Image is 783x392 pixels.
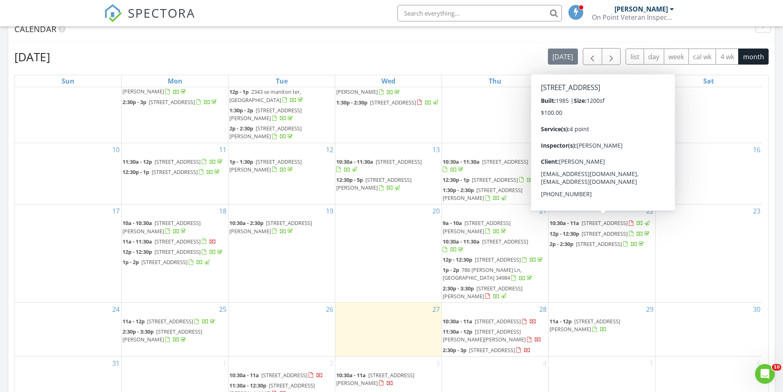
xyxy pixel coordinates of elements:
span: 1:30p - 2:30p [336,99,367,106]
a: 12:30p - 1p [STREET_ADDRESS] [443,175,547,185]
a: Go to August 17, 2025 [111,204,121,218]
a: Go to August 28, 2025 [538,303,548,316]
a: 12:30p - 5p [STREET_ADDRESS][PERSON_NAME] [336,175,441,193]
a: 2:30p - 3p [STREET_ADDRESS] [443,346,547,355]
a: 12p - 12:30p [STREET_ADDRESS] [443,255,547,265]
a: 12p - 12:30p [STREET_ADDRESS] [550,229,654,239]
td: Go to August 13, 2025 [335,143,442,204]
a: 2:30p - 3:30p [STREET_ADDRESS][PERSON_NAME] [443,285,522,300]
a: 2:30p - 3p [STREET_ADDRESS] [122,97,227,107]
span: 12:30p - 1p [443,176,469,183]
a: 2:30p - 3p [STREET_ADDRESS] [122,98,218,106]
span: [STREET_ADDRESS] [152,168,198,176]
td: Go to August 3, 2025 [15,55,122,143]
span: [STREET_ADDRESS] [482,158,528,165]
a: Go to August 16, 2025 [751,143,762,156]
span: 11:30a - 12p [443,328,472,335]
h2: [DATE] [14,49,50,65]
span: 12:30p - 5p [336,176,363,183]
td: Go to August 17, 2025 [15,204,122,303]
span: [STREET_ADDRESS] [472,176,518,183]
a: Go to August 13, 2025 [431,143,441,156]
td: Go to August 22, 2025 [549,204,656,303]
a: 10a - 10:30a [STREET_ADDRESS][PERSON_NAME] [122,219,201,234]
a: 12:30p - 1p [STREET_ADDRESS] [122,167,227,177]
td: Go to August 28, 2025 [442,303,549,357]
span: 10:30a - 11a [443,318,472,325]
a: 12p - 12:30p [STREET_ADDRESS] [122,248,224,255]
a: 11a - 11:30a [STREET_ADDRESS][PERSON_NAME] [550,157,654,175]
a: 11:30a - 12:30p [STREET_ADDRESS][PERSON_NAME] [336,80,422,95]
a: Go to August 24, 2025 [111,303,121,316]
span: [STREET_ADDRESS][PERSON_NAME] [550,318,620,333]
a: Sunday [60,75,76,87]
span: [STREET_ADDRESS][PERSON_NAME] [122,328,202,343]
a: Go to August 11, 2025 [217,143,228,156]
a: 11a - 11:30a [STREET_ADDRESS][PERSON_NAME] [550,158,628,173]
a: 11a - 11:30a [STREET_ADDRESS] [122,238,216,245]
span: [STREET_ADDRESS] [155,158,201,165]
a: 1p - 2p [STREET_ADDRESS] [122,257,227,267]
a: Go to August 22, 2025 [644,204,655,218]
a: 1:30p - 2:30p [STREET_ADDRESS][PERSON_NAME] [443,186,547,203]
a: 12:30p - 1p [STREET_ADDRESS] [443,176,541,183]
a: 2p - 2:30p [STREET_ADDRESS][PERSON_NAME] [229,125,302,140]
span: [STREET_ADDRESS][PERSON_NAME] [336,176,411,191]
a: 10:30a - 11a [STREET_ADDRESS] [443,318,536,325]
span: [STREET_ADDRESS] [155,238,201,245]
img: The Best Home Inspection Software - Spectora [104,4,122,22]
td: Go to August 5, 2025 [228,55,335,143]
button: Next month [602,48,621,65]
button: list [626,49,644,65]
a: Go to August 25, 2025 [217,303,228,316]
span: [STREET_ADDRESS][PERSON_NAME] [443,186,522,202]
a: 2:30p - 3:30p [STREET_ADDRESS][PERSON_NAME] [122,327,227,345]
a: 12p - 12:30p [STREET_ADDRESS] [550,230,651,237]
a: Go to August 18, 2025 [217,204,228,218]
a: 1p - 1:30p [STREET_ADDRESS][PERSON_NAME] [229,158,302,173]
td: Go to August 8, 2025 [549,55,656,143]
a: 9a - 10a [STREET_ADDRESS][PERSON_NAME] [443,219,510,234]
a: Go to September 2, 2025 [328,357,335,370]
a: 10:30a - 11a [STREET_ADDRESS] [550,219,651,227]
span: 11a - 12p [550,318,572,325]
span: 12p - 1p [229,88,249,95]
a: 11a - 12p [STREET_ADDRESS] [122,318,217,325]
span: [STREET_ADDRESS] [141,258,187,266]
td: Go to August 14, 2025 [442,143,549,204]
a: 11:30a - 12p [STREET_ADDRESS][PERSON_NAME][PERSON_NAME] [443,328,541,343]
td: Go to August 30, 2025 [655,303,762,357]
a: 12p - 1p [STREET_ADDRESS][PERSON_NAME] [122,79,227,97]
a: 10:30a - 11a [STREET_ADDRESS][PERSON_NAME] [336,371,414,387]
span: SPECTORA [128,4,195,21]
a: 1:30p - 2:30p [STREET_ADDRESS] [336,98,441,108]
a: 2p - 2:30p [STREET_ADDRESS] [550,239,654,249]
iframe: Intercom live chat [755,364,775,384]
a: Go to August 19, 2025 [324,204,335,218]
td: Go to August 25, 2025 [122,303,229,357]
a: Wednesday [380,75,397,87]
td: Go to August 29, 2025 [549,303,656,357]
a: 1:30p - 2:30p [STREET_ADDRESS][PERSON_NAME] [443,186,522,202]
a: 11a - 11:30a [STREET_ADDRESS] [122,237,227,247]
span: 786 [PERSON_NAME] Ln, [GEOGRAPHIC_DATA] 34984 [443,266,522,281]
span: [STREET_ADDRESS][PERSON_NAME] [550,158,628,173]
a: 2p - 2:30p [STREET_ADDRESS][PERSON_NAME] [229,124,334,141]
a: Go to August 23, 2025 [751,204,762,218]
span: 10:30a - 2:30p [229,219,263,227]
a: 12p - 1p 2343 se maniton ter, [GEOGRAPHIC_DATA] [229,88,305,103]
span: [STREET_ADDRESS][PERSON_NAME] [229,125,302,140]
a: 10:30a - 11:30a [STREET_ADDRESS] [443,237,547,255]
span: 11:30a - 12:30p [229,382,266,389]
div: [PERSON_NAME] [614,5,668,13]
span: 10:30a - 11a [550,219,579,227]
span: 10:30a - 11:30a [336,158,373,165]
td: Go to August 15, 2025 [549,143,656,204]
a: 2:30p - 3:30p [STREET_ADDRESS][PERSON_NAME] [443,284,547,302]
td: Go to August 10, 2025 [15,143,122,204]
a: Go to August 21, 2025 [538,204,548,218]
td: Go to August 12, 2025 [228,143,335,204]
td: Go to August 11, 2025 [122,143,229,204]
a: 1p - 1:30p [STREET_ADDRESS][PERSON_NAME] [229,157,334,175]
button: Previous month [583,48,602,65]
